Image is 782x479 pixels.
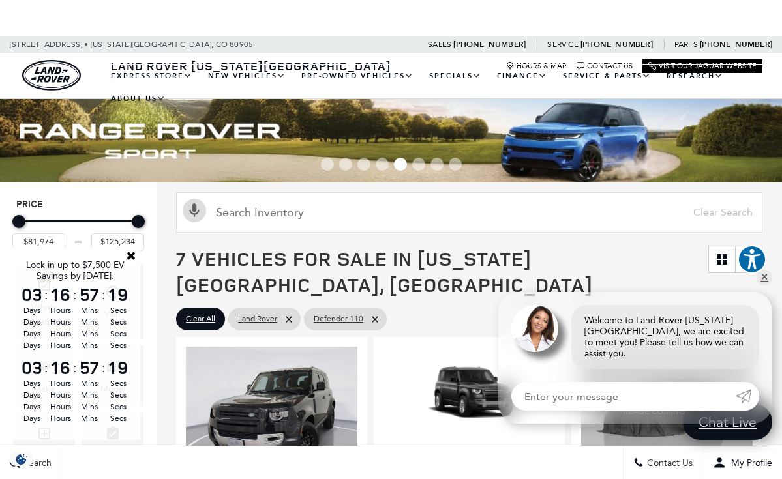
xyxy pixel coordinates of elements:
span: CO [216,36,228,53]
span: 19 [106,358,130,377]
span: Days [20,413,44,424]
span: Mins [77,340,102,351]
span: Mins [77,316,102,328]
span: Days [20,304,44,316]
span: : [73,285,77,304]
input: Maximum [91,233,144,250]
span: Days [20,401,44,413]
span: [STREET_ADDRESS] • [10,36,89,53]
span: Hours [48,389,73,401]
span: Contact Us [644,457,693,469]
span: Days [20,316,44,328]
span: Mins [77,389,102,401]
span: Hours [48,328,73,340]
span: Clear All [186,311,215,327]
span: : [73,358,77,377]
span: Days [20,377,44,389]
span: 03 [20,285,44,304]
div: Welcome to Land Rover [US_STATE][GEOGRAPHIC_DATA], we are excited to meet you! Please tell us how... [571,305,759,369]
section: Click to Open Cookie Consent Modal [7,452,37,466]
span: 80905 [230,36,253,53]
span: Go to slide 5 [394,158,407,171]
input: Enter your message [511,382,736,411]
span: Days [20,340,44,351]
button: Explore your accessibility options [738,245,766,274]
a: [PHONE_NUMBER] [580,39,653,50]
a: Grid View [709,246,735,272]
span: Secs [106,401,130,413]
a: Service & Parts [555,65,659,87]
a: [STREET_ADDRESS] • [US_STATE][GEOGRAPHIC_DATA], CO 80905 [10,40,253,49]
span: Hours [48,304,73,316]
span: : [44,358,48,377]
span: : [44,285,48,304]
span: 16 [48,358,73,377]
img: 2025 LAND ROVER Defender 110 400PS S 1 [383,347,555,443]
img: Opt-Out Icon [7,452,37,466]
div: Maximum Price [132,215,145,228]
a: Submit [736,382,759,411]
span: Land Rover [238,311,277,327]
input: Search Inventory [176,192,762,233]
div: Price [12,210,144,250]
span: Go to slide 1 [321,158,334,171]
span: Mins [77,401,102,413]
div: 1 / 2 [186,347,357,475]
div: 1 / 2 [383,347,555,443]
a: Finance [489,65,555,87]
a: land-rover [22,60,81,91]
span: Mins [77,304,102,316]
input: Minimum [12,233,65,250]
span: Hours [48,413,73,424]
span: Defender 110 [314,311,363,327]
aside: Accessibility Help Desk [738,245,766,276]
div: Minimum Price [12,215,25,228]
span: Secs [106,340,130,351]
a: New Vehicles [200,65,293,87]
a: About Us [103,87,173,110]
div: TrimTrim [13,413,75,473]
button: Open user profile menu [703,446,782,479]
span: Secs [106,377,130,389]
span: 03 [20,358,44,377]
span: 57 [77,285,102,304]
img: Land Rover [22,60,81,91]
a: Close [125,250,137,261]
span: Days [20,389,44,401]
span: Land Rover [US_STATE][GEOGRAPHIC_DATA] [111,58,391,74]
span: Go to slide 2 [339,158,352,171]
nav: Main Navigation [103,65,762,110]
span: Lock in up to $7,500 EV Savings by [DATE]. [26,259,125,282]
span: Parts [674,40,698,49]
span: Secs [106,328,130,340]
span: Hours [48,340,73,351]
svg: Click to toggle on voice search [183,199,206,222]
span: Secs [106,304,130,316]
span: Mins [77,377,102,389]
span: Days [20,328,44,340]
span: Mins [77,413,102,424]
span: Go to slide 8 [449,158,462,171]
a: Contact Us [577,62,633,70]
span: 7 Vehicles for Sale in [US_STATE][GEOGRAPHIC_DATA], [GEOGRAPHIC_DATA] [176,245,593,298]
a: [PHONE_NUMBER] [700,39,772,50]
span: Hours [48,316,73,328]
h5: Price [16,199,140,210]
a: Specials [421,65,489,87]
span: : [102,285,106,304]
span: Secs [106,389,130,401]
span: [US_STATE][GEOGRAPHIC_DATA], [91,36,214,53]
span: Go to slide 7 [430,158,444,171]
span: Go to slide 3 [357,158,370,171]
span: My Profile [726,457,772,469]
span: : [102,358,106,377]
span: Secs [106,316,130,328]
img: 2025 LAND ROVER Defender 110 S 1 [186,347,357,475]
span: 57 [77,358,102,377]
a: Research [659,65,731,87]
a: EXPRESS STORE [103,65,200,87]
span: Mins [77,328,102,340]
span: Hours [48,377,73,389]
span: 16 [48,285,73,304]
span: Go to slide 6 [412,158,425,171]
